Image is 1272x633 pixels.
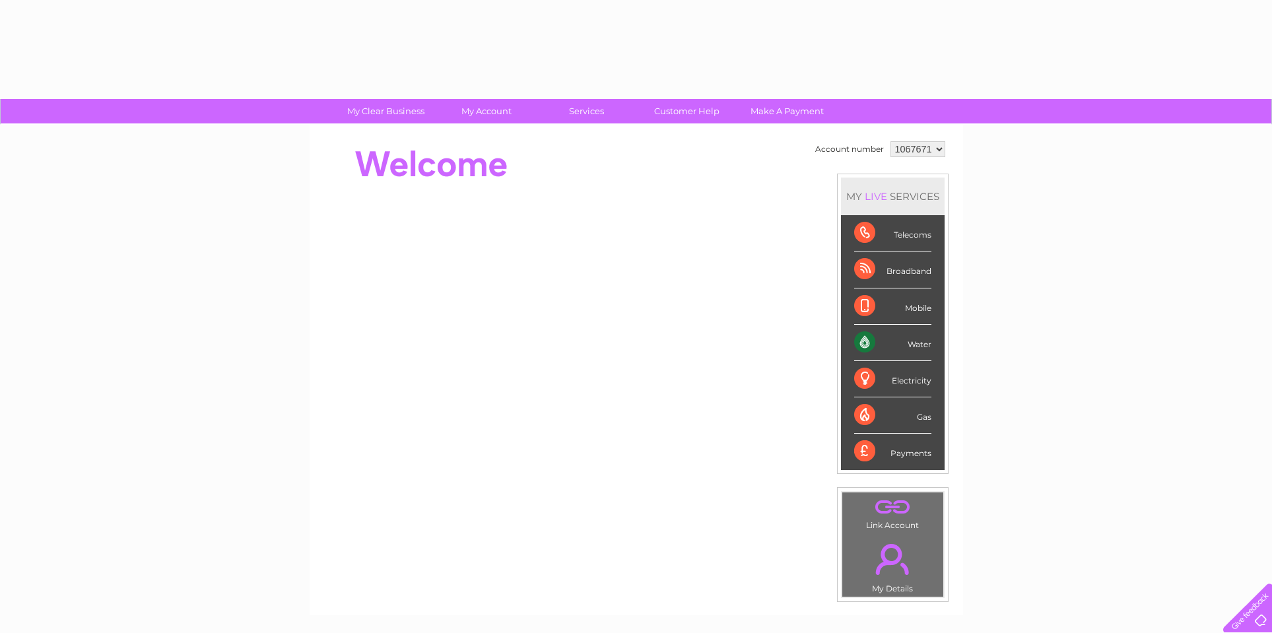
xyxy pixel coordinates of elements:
a: . [846,496,940,519]
td: My Details [842,533,944,597]
a: Services [532,99,641,123]
div: Telecoms [854,215,931,251]
a: My Account [432,99,541,123]
a: Customer Help [632,99,741,123]
div: MY SERVICES [841,178,945,215]
td: Account number [812,138,887,160]
div: LIVE [862,190,890,203]
a: . [846,536,940,582]
div: Water [854,325,931,361]
div: Payments [854,434,931,469]
a: My Clear Business [331,99,440,123]
div: Electricity [854,361,931,397]
div: Gas [854,397,931,434]
div: Mobile [854,288,931,325]
td: Link Account [842,492,944,533]
a: Make A Payment [733,99,842,123]
div: Broadband [854,251,931,288]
